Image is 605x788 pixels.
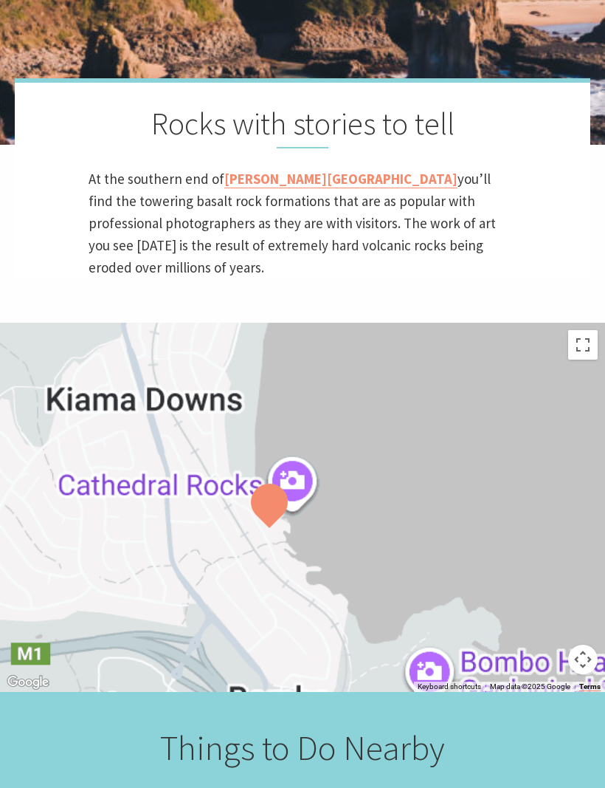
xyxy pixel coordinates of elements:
p: At the southern end of you’ll find the towering basalt rock formations that are as popular with p... [89,168,516,279]
img: Google [4,673,52,692]
button: Keyboard shortcuts [418,682,481,692]
span: Map data ©2025 Google [490,682,570,691]
a: Terms (opens in new tab) [579,682,601,691]
button: Map camera controls [568,645,598,674]
h2: Things to Do Nearby [107,727,499,769]
button: Toggle fullscreen view [568,330,598,360]
a: Click to see this area on Google Maps [4,673,52,692]
a: [PERSON_NAME][GEOGRAPHIC_DATA] [224,170,457,188]
h2: Rocks with stories to tell [89,105,516,148]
